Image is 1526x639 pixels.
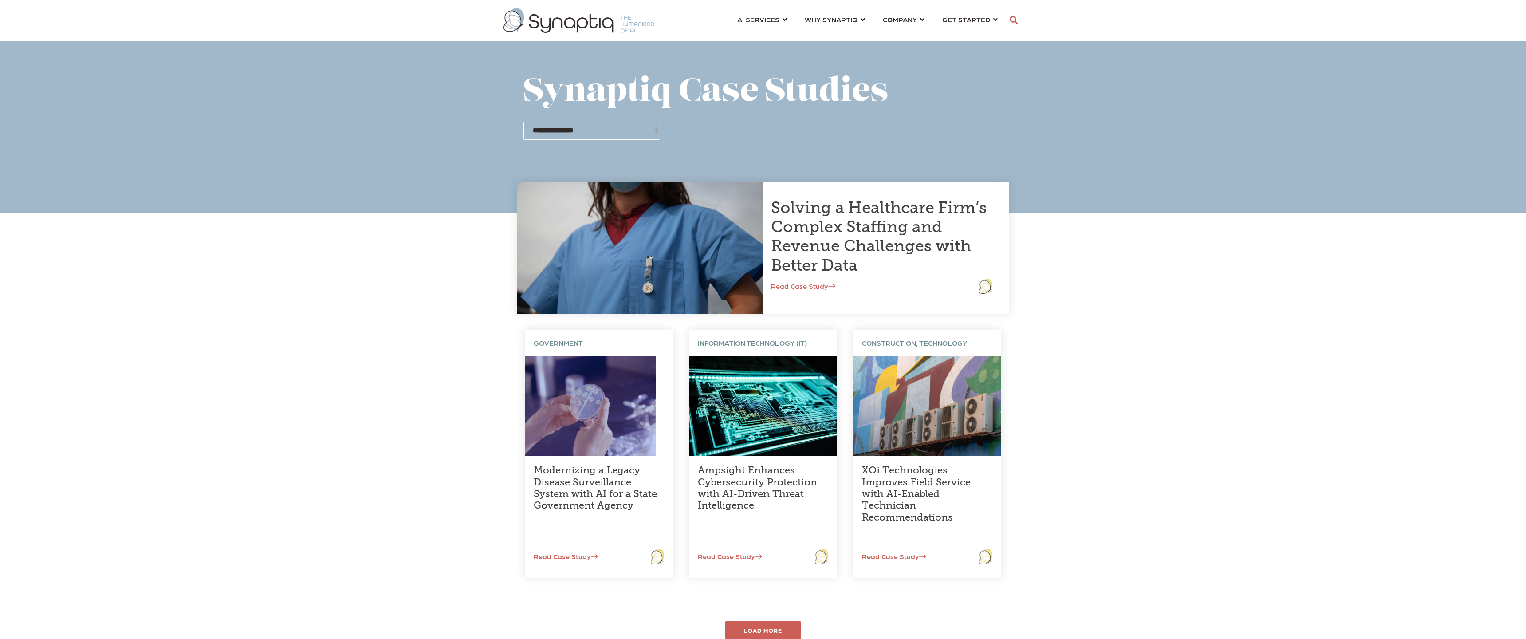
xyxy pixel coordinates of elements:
a: AI SERVICES [737,11,787,28]
img: Diagram of a computer circuit [689,356,837,456]
a: Modernizing a Legacy Disease Surveillance System with AI for a State Government Agency [534,464,657,511]
span: WHY SYNAPTIQ [805,13,857,25]
a: XOi Technologies Improves Field Service with AI-Enabled Technician Recommendations [862,464,971,523]
span: AI SERVICES [737,13,779,25]
a: GET STARTED [942,11,998,28]
a: Read Case Study [525,552,598,560]
span: COMPANY [883,13,917,25]
div: CONSTRUCTION, TECHNOLOGY [853,330,1001,356]
a: Solving a Healthcare Firm’s Complex Staffing and Revenue Challenges with Better Data [771,198,987,275]
img: Laboratory technician holding a sample [525,356,656,456]
img: Air conditioning units with a colorful background [853,356,1001,456]
img: logo [815,549,828,564]
span: GET STARTED [942,13,990,25]
a: COMPANY [883,11,924,28]
a: Read Case Study [689,552,762,560]
img: synaptiq logo-1 [503,8,654,33]
img: logo [979,549,992,564]
a: WHY SYNAPTIQ [805,11,865,28]
a: Read Case Study [853,552,926,560]
a: Read Case Study [771,282,835,290]
img: logo [979,279,992,294]
img: logo [651,549,664,564]
div: INFORMATION TECHNOLOGY (IT) [689,330,837,356]
div: GOVERNMENT [525,330,673,356]
a: Ampsight Enhances Cybersecurity Protection with AI-Driven Threat Intelligence [698,464,817,511]
nav: menu [728,4,1007,36]
h1: Synaptiq Case Studies [523,75,1003,110]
